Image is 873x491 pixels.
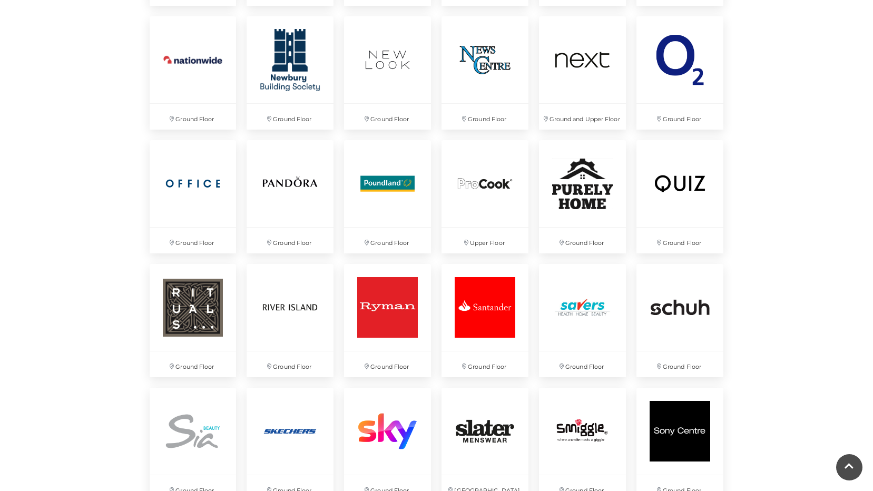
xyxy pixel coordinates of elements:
p: Ground Floor [636,104,723,130]
a: Ground Floor [241,11,339,135]
a: Ground Floor [339,259,436,382]
a: Ground Floor [631,135,729,259]
a: Ground Floor [534,259,631,382]
p: Ground Floor [247,351,333,377]
p: Ground Floor [442,351,528,377]
a: Ground and Upper Floor [534,11,631,135]
p: Ground and Upper Floor [539,104,626,130]
a: Ground Floor [144,11,242,135]
p: Ground Floor [636,228,723,253]
a: Upper Floor [436,135,534,259]
a: Ground Floor [144,259,242,382]
a: Ground Floor [144,135,242,259]
p: Ground Floor [539,351,626,377]
a: Ground Floor [436,259,534,382]
p: Ground Floor [247,104,333,130]
a: Ground Floor [241,135,339,259]
img: Purley Home at Festival Place [539,140,626,227]
p: Upper Floor [442,228,528,253]
a: Purley Home at Festival Place Ground Floor [534,135,631,259]
p: Ground Floor [247,228,333,253]
a: Ground Floor [339,135,436,259]
p: Ground Floor [344,104,431,130]
a: Ground Floor [631,11,729,135]
p: Ground Floor [442,104,528,130]
p: Ground Floor [636,351,723,377]
p: Ground Floor [150,228,237,253]
a: Ground Floor [631,259,729,382]
p: Ground Floor [344,351,431,377]
a: Ground Floor [339,11,436,135]
p: Ground Floor [344,228,431,253]
a: Ground Floor [436,11,534,135]
p: Ground Floor [150,104,237,130]
p: Ground Floor [150,351,237,377]
a: Ground Floor [241,259,339,382]
p: Ground Floor [539,228,626,253]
